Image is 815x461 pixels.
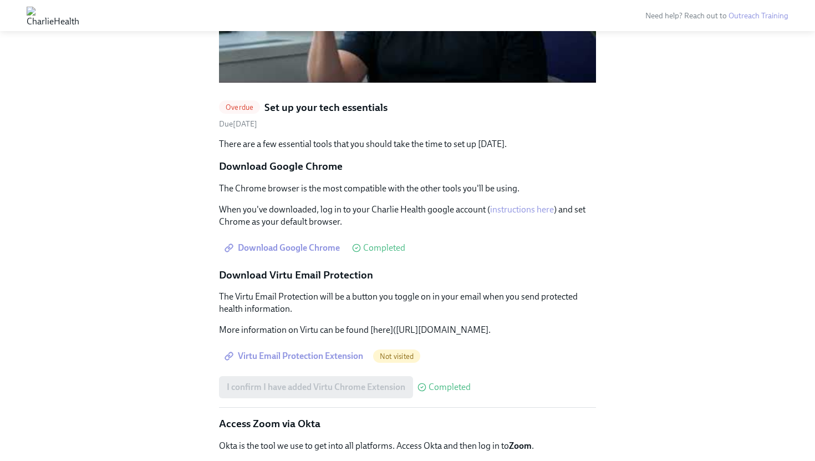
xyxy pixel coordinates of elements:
[219,345,371,367] a: Virtu Email Protection Extension
[429,383,471,392] span: Completed
[219,417,596,431] p: Access Zoom via Okta
[509,440,532,451] strong: Zoom
[219,268,596,282] p: Download Virtu Email Protection
[219,119,257,129] span: Due [DATE]
[27,7,79,24] img: CharlieHealth
[219,100,596,130] a: OverdueSet up your tech essentialsDue[DATE]
[490,204,554,215] a: instructions here
[219,103,260,112] span: Overdue
[363,244,405,252] span: Completed
[227,242,340,254] span: Download Google Chrome
[219,183,596,195] p: The Chrome browser is the most compatible with the other tools you'll be using.
[729,11,788,21] a: Outreach Training
[219,204,596,228] p: When you've downloaded, log in to your Charlie Health google account ( ) and set Chrome as your d...
[219,159,596,174] p: Download Google Chrome
[219,291,596,315] p: The Virtu Email Protection will be a button you toggle on in your email when you send protected h...
[219,138,596,150] p: There are a few essential tools that you should take the time to set up [DATE].
[219,324,596,336] p: More information on Virtu can be found [here]([URL][DOMAIN_NAME].
[219,237,348,259] a: Download Google Chrome
[645,11,788,21] span: Need help? Reach out to
[227,351,363,362] span: Virtu Email Protection Extension
[264,100,388,115] h5: Set up your tech essentials
[219,440,596,452] p: Okta is the tool we use to get into all platforms. Access Okta and then log in to .
[373,352,420,361] span: Not visited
